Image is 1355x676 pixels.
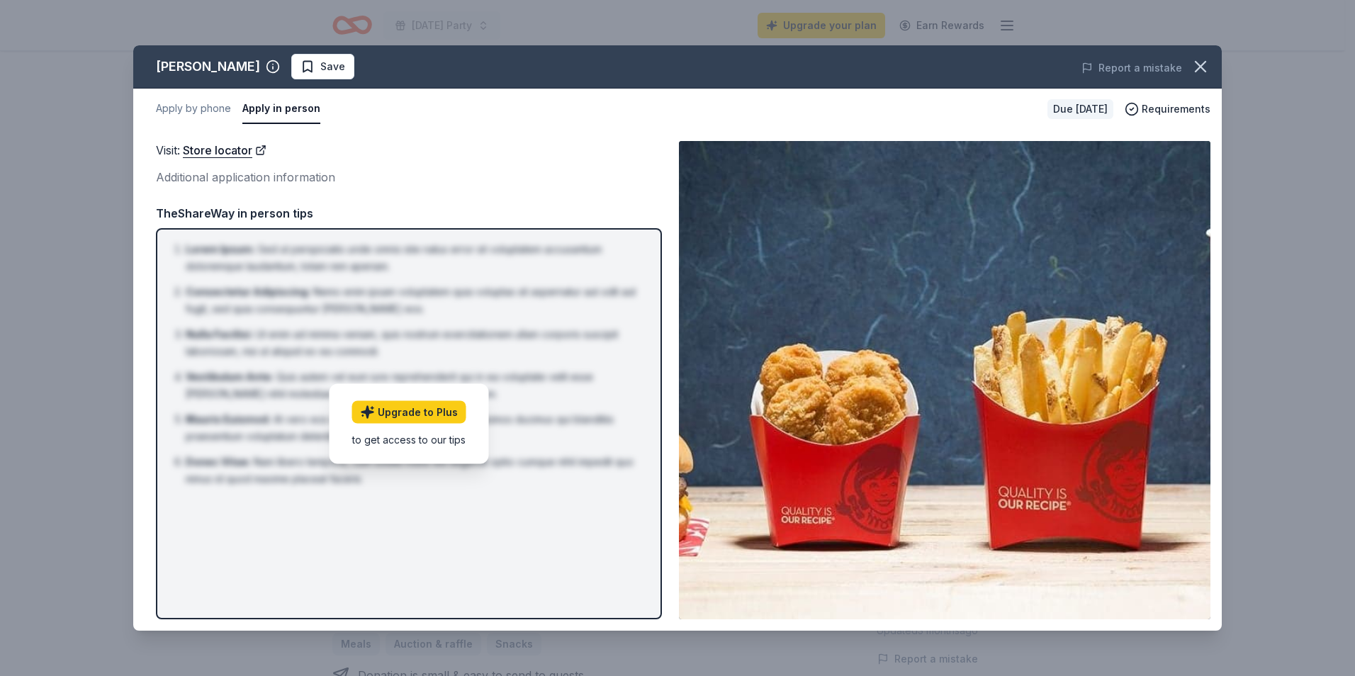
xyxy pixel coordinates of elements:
span: Donec Vitae : [186,456,251,468]
span: Save [320,58,345,75]
img: Image for Wendy's [679,141,1210,619]
span: Requirements [1142,101,1210,118]
span: Consectetur Adipiscing : [186,286,310,298]
span: Vestibulum Ante : [186,371,274,383]
li: Quis autem vel eum iure reprehenderit qui in ea voluptate velit esse [PERSON_NAME] nihil molestia... [186,368,641,402]
span: Lorem Ipsum : [186,243,255,255]
a: Upgrade to Plus [352,401,466,424]
div: Due [DATE] [1047,99,1113,119]
div: TheShareWay in person tips [156,204,662,222]
span: Mauris Euismod : [186,413,271,425]
div: Visit : [156,141,662,159]
li: At vero eos et accusamus et iusto odio dignissimos ducimus qui blanditiis praesentium voluptatum ... [186,411,641,445]
button: Apply by phone [156,94,231,124]
button: Requirements [1125,101,1210,118]
div: to get access to our tips [352,432,466,447]
button: Apply in person [242,94,320,124]
li: Ut enim ad minima veniam, quis nostrum exercitationem ullam corporis suscipit laboriosam, nisi ut... [186,326,641,360]
span: Nulla Facilisi : [186,328,253,340]
button: Report a mistake [1081,60,1182,77]
div: [PERSON_NAME] [156,55,260,78]
div: Additional application information [156,168,662,186]
li: Nemo enim ipsam voluptatem quia voluptas sit aspernatur aut odit aut fugit, sed quia consequuntur... [186,283,641,317]
li: Sed ut perspiciatis unde omnis iste natus error sit voluptatem accusantium doloremque laudantium,... [186,241,641,275]
button: Save [291,54,354,79]
li: Nam libero tempore, cum soluta nobis est eligendi optio cumque nihil impedit quo minus id quod ma... [186,454,641,488]
a: Store locator [183,141,266,159]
